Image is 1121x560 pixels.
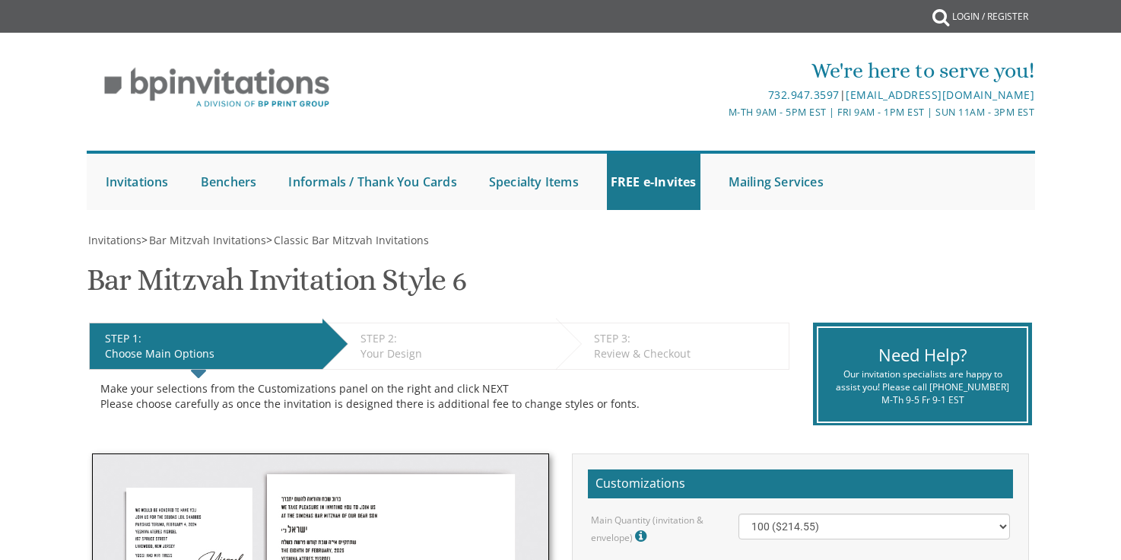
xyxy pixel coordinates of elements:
[105,346,315,361] div: Choose Main Options
[594,331,781,346] div: STEP 3:
[485,154,583,210] a: Specialty Items
[594,346,781,361] div: Review & Checkout
[88,233,141,247] span: Invitations
[830,343,1015,367] div: Need Help?
[1027,465,1121,537] iframe: chat widget
[87,233,141,247] a: Invitations
[272,233,429,247] a: Classic Bar Mitzvah Invitations
[607,154,700,210] a: FREE e-Invites
[768,87,840,102] a: 732.947.3597
[102,154,173,210] a: Invitations
[266,233,429,247] span: >
[197,154,261,210] a: Benchers
[830,367,1015,406] div: Our invitation specialists are happy to assist you! Please call [PHONE_NUMBER] M-Th 9-5 Fr 9-1 EST
[403,104,1034,120] div: M-Th 9am - 5pm EST | Fri 9am - 1pm EST | Sun 11am - 3pm EST
[274,233,429,247] span: Classic Bar Mitzvah Invitations
[360,331,548,346] div: STEP 2:
[141,233,266,247] span: >
[591,514,716,546] label: Main Quantity (invitation & envelope)
[403,56,1034,86] div: We're here to serve you!
[149,233,266,247] span: Bar Mitzvah Invitations
[105,331,315,346] div: STEP 1:
[725,154,827,210] a: Mailing Services
[284,154,460,210] a: Informals / Thank You Cards
[360,346,548,361] div: Your Design
[846,87,1034,102] a: [EMAIL_ADDRESS][DOMAIN_NAME]
[87,56,348,119] img: BP Invitation Loft
[87,263,466,308] h1: Bar Mitzvah Invitation Style 6
[148,233,266,247] a: Bar Mitzvah Invitations
[588,469,1013,498] h2: Customizations
[100,381,778,412] div: Make your selections from the Customizations panel on the right and click NEXT Please choose care...
[403,86,1034,104] div: |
